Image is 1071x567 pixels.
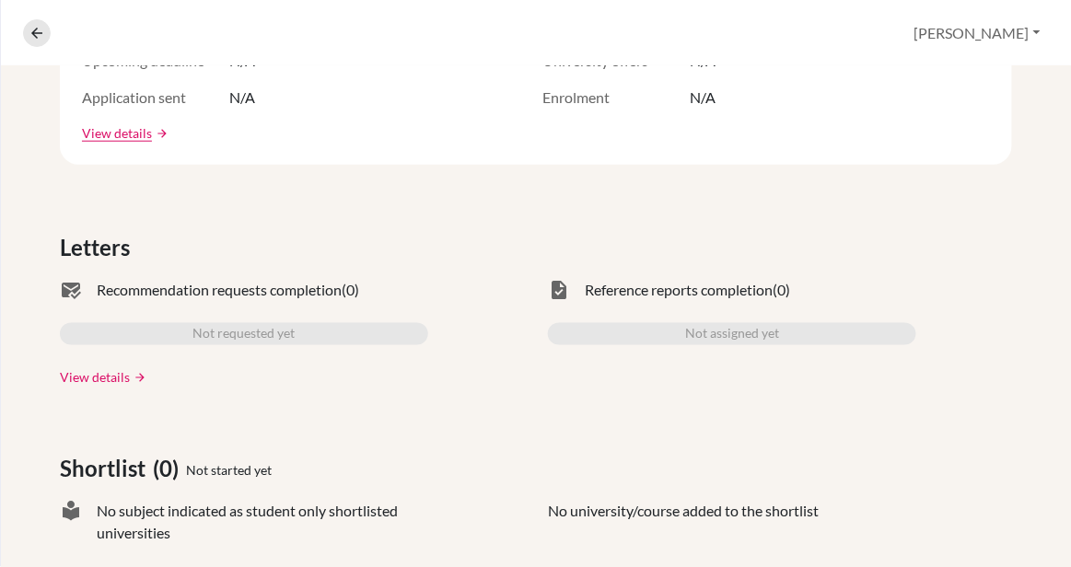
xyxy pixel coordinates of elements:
span: Shortlist [60,453,153,486]
span: No subject indicated as student only shortlisted universities [97,501,428,545]
span: mark_email_read [60,279,82,301]
span: N/A [690,87,716,109]
a: arrow_forward [152,127,169,140]
span: task [548,279,570,301]
a: View details [82,123,152,143]
span: N/A [229,87,255,109]
span: local_library [60,501,82,545]
span: (0) [153,453,186,486]
span: Application sent [82,87,229,109]
p: No university/course added to the shortlist [548,501,819,545]
span: (0) [773,279,790,301]
a: arrow_forward [130,371,146,384]
span: Enrolment [542,87,690,109]
button: [PERSON_NAME] [906,16,1049,51]
span: Not requested yet [193,323,296,345]
span: Not assigned yet [685,323,779,345]
span: Recommendation requests completion [97,279,342,301]
span: Not started yet [186,460,272,480]
span: (0) [342,279,359,301]
span: Reference reports completion [585,279,773,301]
a: View details [60,367,130,387]
span: Letters [60,231,137,264]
